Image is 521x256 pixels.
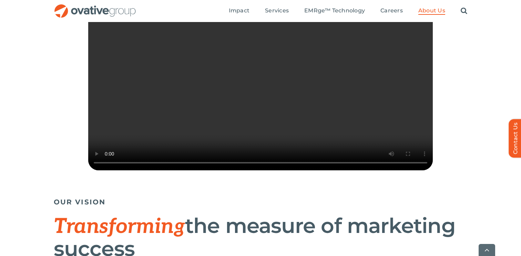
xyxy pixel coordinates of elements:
span: About Us [418,7,445,14]
span: Careers [380,7,403,14]
span: Services [265,7,289,14]
a: About Us [418,7,445,15]
span: EMRge™ Technology [304,7,365,14]
a: Careers [380,7,403,15]
a: EMRge™ Technology [304,7,365,15]
span: Impact [229,7,249,14]
a: Impact [229,7,249,15]
span: Transforming [54,214,185,239]
a: OG_Full_horizontal_RGB [54,3,136,10]
a: Search [461,7,467,15]
h5: OUR VISION [54,198,467,206]
a: Services [265,7,289,15]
